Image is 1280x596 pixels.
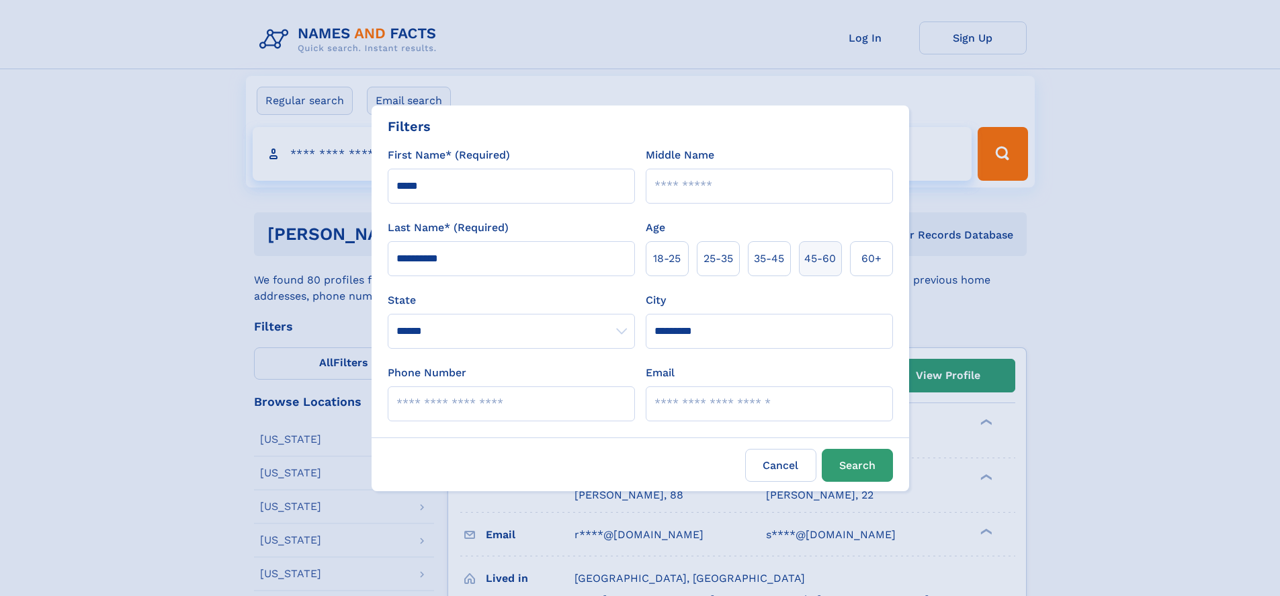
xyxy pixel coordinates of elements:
[388,292,635,308] label: State
[388,147,510,163] label: First Name* (Required)
[388,220,509,236] label: Last Name* (Required)
[822,449,893,482] button: Search
[861,251,882,267] span: 60+
[804,251,836,267] span: 45‑60
[646,147,714,163] label: Middle Name
[703,251,733,267] span: 25‑35
[388,365,466,381] label: Phone Number
[646,365,675,381] label: Email
[754,251,784,267] span: 35‑45
[646,220,665,236] label: Age
[388,116,431,136] div: Filters
[745,449,816,482] label: Cancel
[653,251,681,267] span: 18‑25
[646,292,666,308] label: City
